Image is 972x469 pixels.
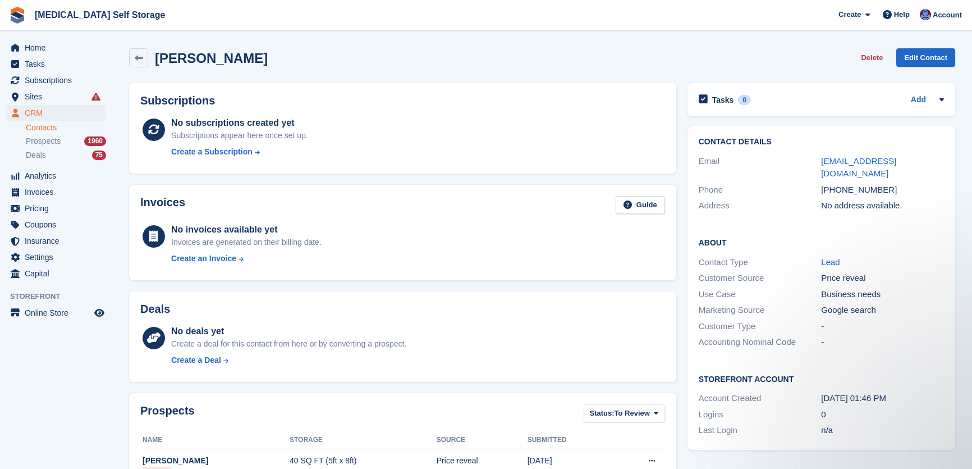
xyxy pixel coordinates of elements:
[25,305,92,321] span: Online Store
[171,354,221,366] div: Create a Deal
[25,105,92,121] span: CRM
[821,336,944,349] div: -
[699,424,822,437] div: Last Login
[699,155,822,180] div: Email
[171,325,406,338] div: No deals yet
[26,135,106,147] a: Prospects 1960
[699,336,822,349] div: Accounting Nominal Code
[171,253,236,265] div: Create an Invoice
[699,304,822,317] div: Marketing Source
[6,184,106,200] a: menu
[140,431,290,449] th: Name
[143,455,290,467] div: [PERSON_NAME]
[25,266,92,281] span: Capital
[171,338,406,350] div: Create a deal for this contact from here or by converting a prospect.
[699,288,822,301] div: Use Case
[93,306,106,320] a: Preview store
[6,56,106,72] a: menu
[26,122,106,133] a: Contacts
[920,9,931,20] img: Helen Walker
[25,217,92,233] span: Coupons
[6,105,106,121] a: menu
[91,92,100,101] i: Smart entry sync failures have occurred
[140,94,665,107] h2: Subscriptions
[30,6,169,24] a: [MEDICAL_DATA] Self Storage
[6,201,106,216] a: menu
[171,130,308,142] div: Subscriptions appear here once set up.
[25,40,92,56] span: Home
[6,40,106,56] a: menu
[6,168,106,184] a: menu
[25,72,92,88] span: Subscriptions
[856,48,887,67] button: Delete
[6,266,106,281] a: menu
[699,138,944,147] h2: Contact Details
[25,233,92,249] span: Insurance
[699,373,944,384] h2: Storefront Account
[171,236,322,248] div: Invoices are generated on their billing date.
[821,199,944,212] div: No address available.
[821,320,944,333] div: -
[528,455,613,467] div: [DATE]
[911,94,926,107] a: Add
[6,305,106,321] a: menu
[171,146,253,158] div: Create a Subscription
[9,7,26,24] img: stora-icon-8386f47178a22dfd0bd8f6a31ec36ba5ce8667c1dd55bd0f319d3a0aa187defe.svg
[290,431,437,449] th: Storage
[699,236,944,248] h2: About
[699,256,822,269] div: Contact Type
[6,233,106,249] a: menu
[25,201,92,216] span: Pricing
[171,253,322,265] a: Create an Invoice
[821,424,944,437] div: n/a
[821,184,944,197] div: [PHONE_NUMBER]
[894,9,910,20] span: Help
[699,408,822,421] div: Logins
[528,431,613,449] th: Submitted
[738,95,751,105] div: 0
[6,249,106,265] a: menu
[26,150,46,161] span: Deals
[25,249,92,265] span: Settings
[933,10,962,21] span: Account
[26,136,61,147] span: Prospects
[140,196,185,215] h2: Invoices
[821,392,944,405] div: [DATE] 01:46 PM
[10,291,112,302] span: Storefront
[171,223,322,236] div: No invoices available yet
[699,272,822,285] div: Customer Source
[821,272,944,285] div: Price reveal
[699,392,822,405] div: Account Created
[699,320,822,333] div: Customer Type
[838,9,861,20] span: Create
[92,151,106,160] div: 75
[699,199,822,212] div: Address
[6,217,106,233] a: menu
[171,116,308,130] div: No subscriptions created yet
[821,408,944,421] div: 0
[25,168,92,184] span: Analytics
[615,408,650,419] span: To Review
[25,89,92,104] span: Sites
[821,156,896,179] a: [EMAIL_ADDRESS][DOMAIN_NAME]
[590,408,615,419] span: Status:
[437,431,528,449] th: Source
[699,184,822,197] div: Phone
[25,184,92,200] span: Invoices
[26,149,106,161] a: Deals 75
[821,288,944,301] div: Business needs
[584,404,665,423] button: Status: To Review
[25,56,92,72] span: Tasks
[84,136,106,146] div: 1960
[140,303,170,316] h2: Deals
[712,95,734,105] h2: Tasks
[171,146,308,158] a: Create a Subscription
[896,48,955,67] a: Edit Contact
[140,404,195,425] h2: Prospects
[171,354,406,366] a: Create a Deal
[821,257,840,267] a: Lead
[290,455,437,467] div: 40 SQ FT (5ft x 8ft)
[437,455,528,467] div: Price reveal
[616,196,665,215] a: Guide
[6,72,106,88] a: menu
